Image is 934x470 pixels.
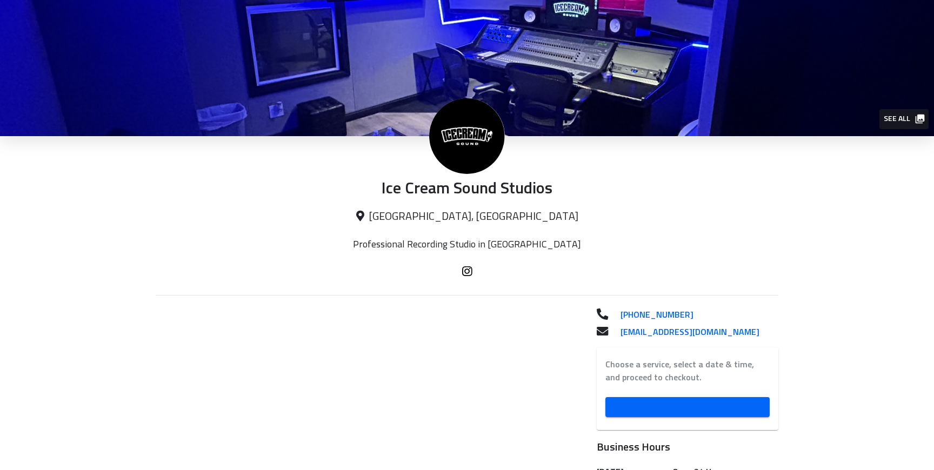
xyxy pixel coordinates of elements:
button: See all [879,109,929,129]
label: Choose a service, select a date & time, and proceed to checkout. [605,358,770,384]
p: Ice Cream Sound Studios [156,179,778,199]
img: Ice Cream Sound Studios [429,98,505,174]
span: See all [884,112,923,126]
p: Professional Recording Studio in [GEOGRAPHIC_DATA] [311,239,623,251]
h6: Business Hours [597,439,778,456]
a: Book Now [605,397,770,417]
p: [GEOGRAPHIC_DATA], [GEOGRAPHIC_DATA] [156,210,778,224]
a: [EMAIL_ADDRESS][DOMAIN_NAME] [612,326,778,339]
a: [PHONE_NUMBER] [612,308,778,321]
span: Book Now [614,400,761,414]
